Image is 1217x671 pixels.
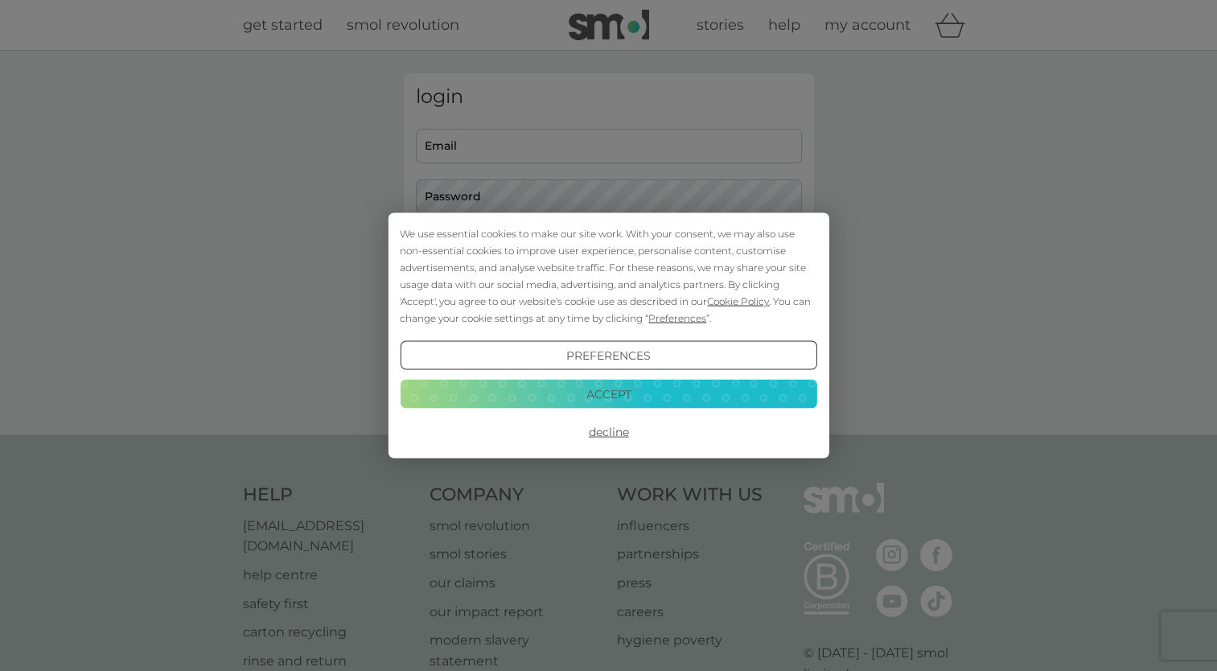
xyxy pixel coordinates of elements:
[707,295,769,307] span: Cookie Policy
[400,225,816,327] div: We use essential cookies to make our site work. With your consent, we may also use non-essential ...
[400,418,816,447] button: Decline
[388,213,828,459] div: Cookie Consent Prompt
[400,341,816,370] button: Preferences
[648,312,706,324] span: Preferences
[400,379,816,408] button: Accept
